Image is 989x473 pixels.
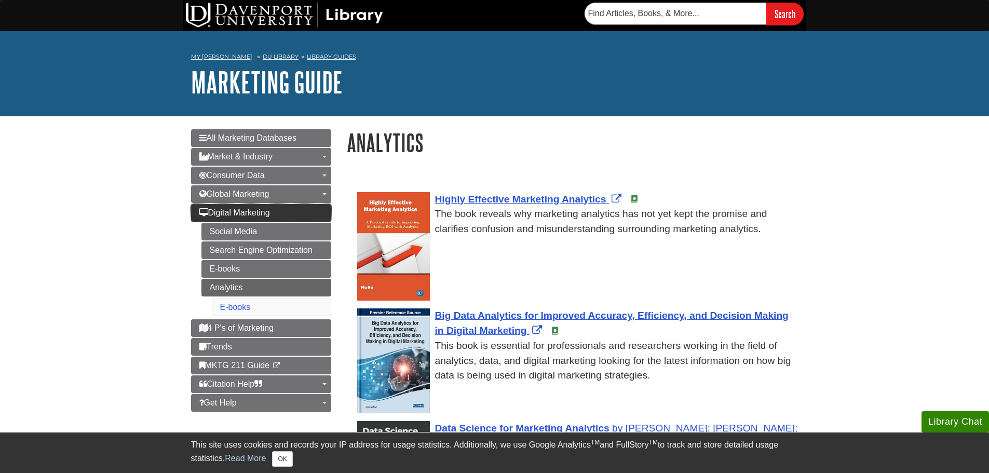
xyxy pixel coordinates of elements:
[347,129,798,156] h1: Analytics
[307,53,356,60] a: Library Guides
[191,52,252,61] a: My [PERSON_NAME]
[272,451,292,467] button: Close
[922,411,989,433] button: Library Chat
[199,323,274,332] span: 4 P's of Marketing
[191,439,798,467] div: This site uses cookies and records your IP address for usage statistics. Additionally, we use Goo...
[585,3,804,25] form: Searches DU Library's articles, books, and more
[272,362,280,369] i: This link opens in a new window
[591,439,600,446] sup: TM
[191,129,331,412] div: Guide Page Menu
[435,310,789,336] a: Link opens in new window
[201,279,331,296] a: Analytics
[191,185,331,203] a: Global Marketing
[191,338,331,356] a: Trends
[201,241,331,259] a: Search Engine Optimization
[201,260,331,278] a: E-books
[191,357,331,374] a: MKTG 211 Guide
[225,454,266,463] a: Read More
[612,423,622,434] span: by
[199,133,296,142] span: All Marketing Databases
[357,192,430,301] img: Cover Art
[766,3,804,25] input: Search
[435,194,624,205] a: Link opens in new window
[186,3,383,28] img: DU Library
[435,194,606,205] span: Highly Effective Marketing Analytics
[357,207,798,237] div: The book reveals why marketing analytics has not yet kept the promise and clarifies confusion and...
[191,66,343,98] a: Marketing Guide
[357,308,430,413] img: Cover Art
[630,195,639,203] img: e-Book
[585,3,766,24] input: Find Articles, Books, & More...
[199,398,237,407] span: Get Help
[435,423,609,434] span: Data Science for Marketing Analytics
[191,319,331,337] a: 4 P's of Marketing
[201,223,331,240] a: Social Media
[191,394,331,412] a: Get Help
[199,342,232,351] span: Trends
[191,167,331,184] a: Consumer Data
[199,380,263,388] span: Citation Help
[551,327,559,335] img: e-Book
[263,53,299,60] a: DU Library
[191,148,331,166] a: Market & Industry
[199,152,273,161] span: Market & Industry
[435,423,798,449] a: Link opens in new window
[199,190,269,198] span: Global Marketing
[191,375,331,393] a: Citation Help
[191,129,331,147] a: All Marketing Databases
[435,310,789,336] span: Big Data Analytics for Improved Accuracy, Efficiency, and Decision Making in Digital Marketing
[649,439,658,446] sup: TM
[357,339,798,383] div: This book is essential for professionals and researchers working in the field of analytics, data,...
[220,303,251,312] a: E-books
[191,204,331,222] a: Digital Marketing
[199,208,270,217] span: Digital Marketing
[191,50,798,66] nav: breadcrumb
[199,361,270,370] span: MKTG 211 Guide
[199,171,265,180] span: Consumer Data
